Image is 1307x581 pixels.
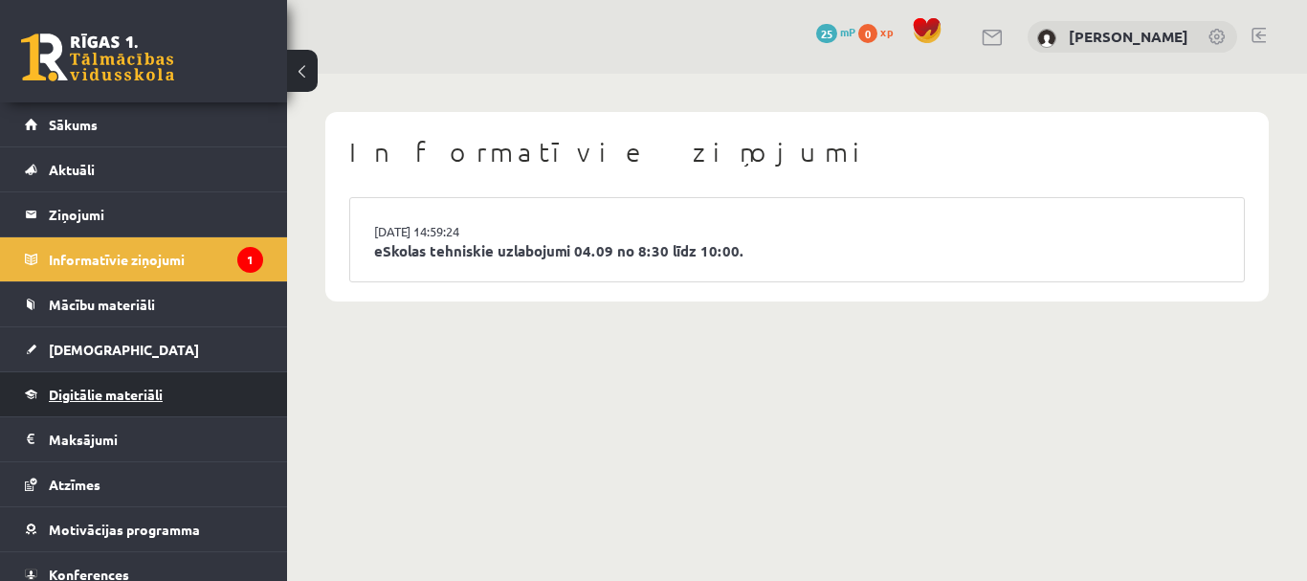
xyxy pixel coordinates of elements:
[49,341,199,358] span: [DEMOGRAPHIC_DATA]
[49,296,155,313] span: Mācību materiāli
[49,521,200,538] span: Motivācijas programma
[374,222,518,241] a: [DATE] 14:59:24
[49,386,163,403] span: Digitālie materiāli
[374,240,1220,262] a: eSkolas tehniskie uzlabojumi 04.09 no 8:30 līdz 10:00.
[25,192,263,236] a: Ziņojumi
[25,507,263,551] a: Motivācijas programma
[25,237,263,281] a: Informatīvie ziņojumi1
[49,237,263,281] legend: Informatīvie ziņojumi
[1069,27,1188,46] a: [PERSON_NAME]
[25,462,263,506] a: Atzīmes
[25,282,263,326] a: Mācību materiāli
[1037,29,1056,48] img: Tatjana Kurenkova
[49,192,263,236] legend: Ziņojumi
[840,24,855,39] span: mP
[49,161,95,178] span: Aktuāli
[25,147,263,191] a: Aktuāli
[858,24,902,39] a: 0 xp
[880,24,893,39] span: xp
[49,417,263,461] legend: Maksājumi
[25,327,263,371] a: [DEMOGRAPHIC_DATA]
[237,247,263,273] i: 1
[25,372,263,416] a: Digitālie materiāli
[816,24,837,43] span: 25
[25,102,263,146] a: Sākums
[25,417,263,461] a: Maksājumi
[858,24,877,43] span: 0
[816,24,855,39] a: 25 mP
[49,476,100,493] span: Atzīmes
[21,34,174,81] a: Rīgas 1. Tālmācības vidusskola
[349,136,1245,168] h1: Informatīvie ziņojumi
[49,116,98,133] span: Sākums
